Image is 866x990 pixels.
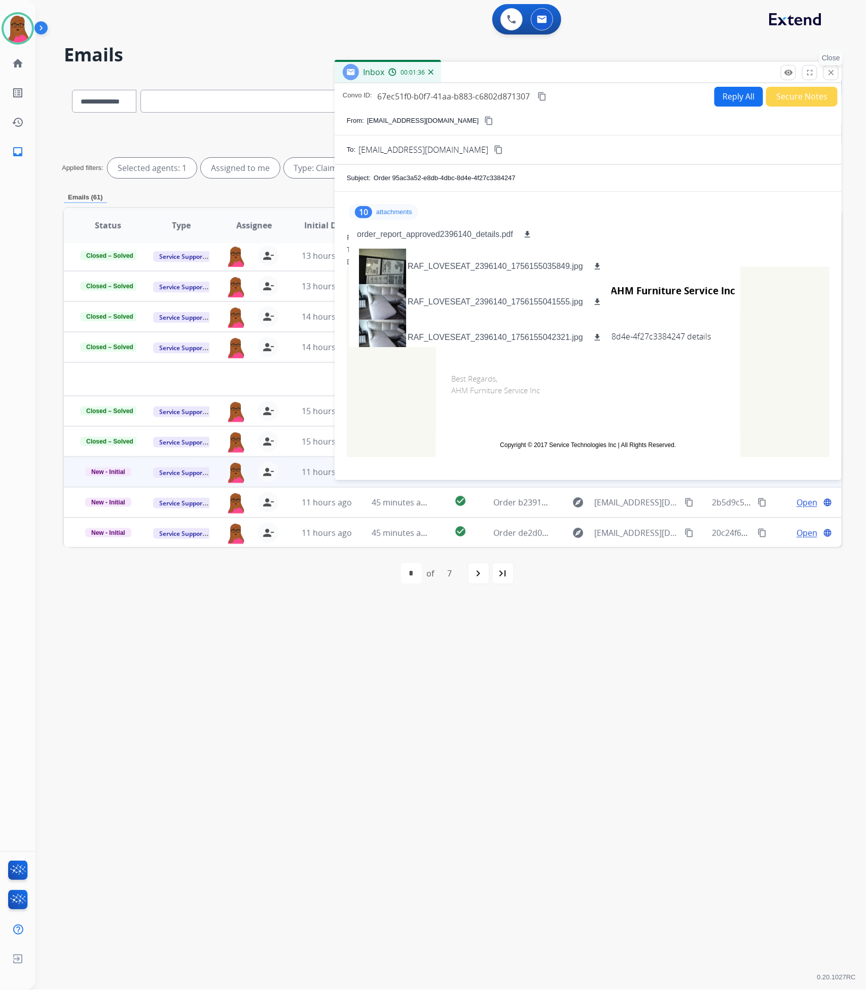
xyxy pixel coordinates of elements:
p: Convo ID: [343,90,372,103]
mat-icon: check_circle [454,525,466,537]
span: New - Initial [85,528,131,537]
span: Open [797,527,817,539]
img: agent-avatar [226,306,246,328]
span: 15 hours ago [302,405,352,417]
button: Secure Notes [766,87,838,107]
mat-icon: content_copy [484,116,493,125]
span: Type [172,219,191,231]
span: Service Support [153,343,211,353]
mat-icon: list_alt [12,87,24,99]
mat-icon: check_circle [454,495,466,507]
span: [EMAIL_ADDRESS][DOMAIN_NAME] [595,527,679,539]
mat-icon: remove_red_eye [784,68,793,77]
span: 45 minutes ago [372,497,430,508]
mat-icon: fullscreen [805,68,814,77]
span: Service Support [153,467,211,478]
mat-icon: download [593,297,602,306]
mat-icon: language [823,498,832,507]
span: Closed – Solved [80,312,139,321]
p: Applied filters: [62,163,103,173]
span: Order b23919af-e15a-49b2-bb1c-000cfae8c44f [493,497,669,508]
p: Close [819,50,843,65]
mat-icon: person_remove [262,435,274,448]
img: agent-avatar [226,462,246,483]
span: Service Support [153,312,211,323]
img: agent-avatar [226,246,246,267]
img: agent-avatar [226,431,246,453]
span: Assignee [236,219,272,231]
span: Closed – Solved [80,282,139,291]
span: 11 hours ago [302,466,352,477]
button: Close [823,65,839,80]
mat-icon: navigate_next [473,567,485,579]
mat-icon: content_copy [757,528,767,537]
mat-icon: person_remove [262,496,274,508]
mat-icon: person_remove [262,250,274,262]
img: agent-avatar [226,523,246,544]
span: Service Support [153,251,211,262]
span: 13 hours ago [302,250,352,261]
img: agent-avatar [226,401,246,422]
mat-icon: inbox [12,146,24,158]
span: 20c24f67-bf5f-462d-8ce9-656c1b602e62 [712,527,862,538]
span: Service Support [153,528,211,539]
span: 15 hours ago [302,436,352,447]
span: 13 hours ago [302,281,352,292]
mat-icon: person_remove [262,280,274,292]
span: Closed – Solved [80,343,139,352]
td: AHM Furniture Service Inc [553,272,735,311]
span: Closed – Solved [80,406,139,416]
span: Service Support [153,437,211,448]
div: From: [347,232,829,243]
span: Open [797,496,817,508]
span: Service Support [153,406,211,417]
mat-icon: content_copy [757,498,767,507]
span: 14 hours ago [302,311,352,322]
span: Closed – Solved [80,437,139,446]
mat-icon: content_copy [537,92,547,101]
p: Subject: [347,173,371,183]
mat-icon: close [826,68,836,77]
p: RAF_LOVESEAT_2396140_1756155041555.jpg [408,296,583,308]
mat-icon: home [12,57,24,70]
mat-icon: person_remove [262,527,274,539]
h2: Emails [64,45,842,65]
div: of [427,567,435,579]
img: agent-avatar [226,337,246,358]
mat-icon: content_copy [494,145,503,154]
p: RAF_LOVESEAT_2396140_1756155035849.jpg [408,260,583,272]
div: 10 [355,206,372,218]
mat-icon: content_copy [684,528,694,537]
mat-icon: person_remove [262,311,274,323]
span: 2b5d9c51-1153-43cc-9e17-513736f945bf [712,497,864,508]
div: 7 [440,563,460,584]
span: 00:01:36 [401,69,425,77]
span: Inbox [363,66,384,78]
p: From: [347,116,364,126]
span: 14 hours ago [302,342,352,353]
mat-icon: person_remove [262,466,274,478]
div: Selected agents: 1 [107,158,197,178]
img: agent-avatar [226,492,246,514]
p: Emails (61) [64,192,107,203]
p: Order 95ac3a52-e8db-4dbc-8d4e-4f27c3384247 [374,173,516,183]
mat-icon: person_remove [262,405,274,417]
mat-icon: history [12,116,24,128]
span: [EMAIL_ADDRESS][DOMAIN_NAME] [358,144,488,156]
div: Assigned to me [201,158,280,178]
span: New - Initial [85,467,131,476]
mat-icon: language [823,528,832,537]
td: Copyright © 2017 Service Technologies Inc | All Rights Reserved. [451,440,725,450]
span: Status [95,219,121,231]
span: Initial Date [304,219,350,231]
span: 45 minutes ago [372,527,430,538]
mat-icon: download [523,230,532,239]
mat-icon: download [593,262,602,271]
mat-icon: last_page [497,567,509,579]
span: Order de2d0b48-7f28-4abe-a373-1a768ad9a4ab [493,527,675,538]
div: To: [347,245,829,255]
span: New - Initial [85,498,131,507]
mat-icon: explore [572,496,585,508]
p: order_report_approved2396140_details.pdf [357,228,513,241]
mat-icon: explore [572,527,585,539]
